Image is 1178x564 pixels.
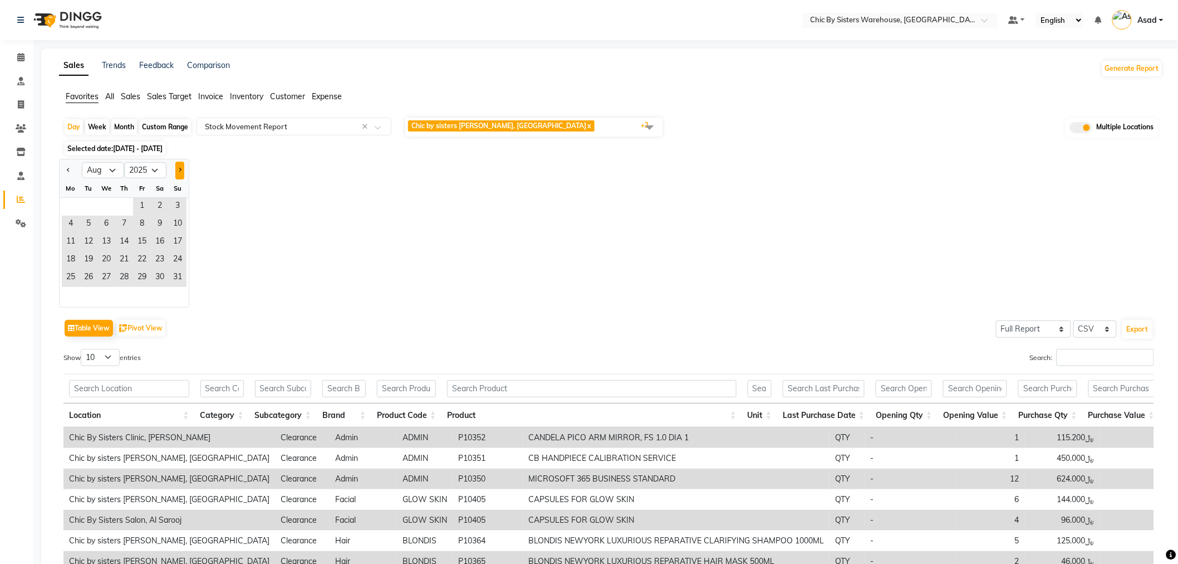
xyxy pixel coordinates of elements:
td: QTY [829,510,865,531]
input: Search Purchase Value [1088,380,1155,397]
div: Sunday, August 17, 2025 [169,234,186,251]
td: GLOW SKIN [397,489,453,510]
td: 5 [958,531,1025,551]
div: Thursday, August 14, 2025 [115,234,133,251]
span: Favorites [66,91,99,101]
td: BLONDIS NEWYORK LUXURIOUS REPARATIVE CLARIFYING SHAMPOO 1000ML [523,531,829,551]
img: pivot.png [119,324,127,333]
div: Thursday, August 28, 2025 [115,269,133,287]
span: 10 [169,216,186,234]
div: We [97,179,115,197]
div: Saturday, August 16, 2025 [151,234,169,251]
td: Admin [330,427,397,448]
span: 20 [97,251,115,269]
td: - [865,469,958,489]
div: Tuesday, August 26, 2025 [80,269,97,287]
button: Next month [175,162,184,179]
div: Thursday, August 7, 2025 [115,216,133,234]
input: Search Brand [322,380,366,397]
td: Facial [330,510,397,531]
span: Sales [121,91,140,101]
span: Selected date: [65,142,165,155]
div: Friday, August 1, 2025 [133,198,151,216]
span: 21 [115,251,133,269]
button: Generate Report [1102,61,1162,76]
td: 0 [1100,510,1170,531]
div: Tuesday, August 12, 2025 [80,234,97,251]
span: 5 [80,216,97,234]
a: Feedback [139,60,174,70]
td: - [865,489,958,510]
td: QTY [829,427,865,448]
div: Mo [62,179,80,197]
div: Tu [80,179,97,197]
span: 28 [115,269,133,287]
td: Clearance [275,448,330,469]
th: Opening Qty: activate to sort column ascending [870,403,938,427]
div: Tuesday, August 5, 2025 [80,216,97,234]
span: Sales Target [147,91,192,101]
td: - [865,448,958,469]
a: Trends [102,60,126,70]
td: P10351 [453,448,523,469]
td: Chic by sisters [PERSON_NAME], [GEOGRAPHIC_DATA] [63,469,275,489]
span: 24 [169,251,186,269]
div: Thursday, August 21, 2025 [115,251,133,269]
td: GLOW SKIN [397,510,453,531]
span: 31 [169,269,186,287]
div: Monday, August 25, 2025 [62,269,80,287]
th: Subcategory: activate to sort column ascending [249,403,317,427]
th: Purchase Qty: activate to sort column ascending [1013,403,1083,427]
th: Brand: activate to sort column ascending [317,403,372,427]
a: x [586,121,591,130]
span: 18 [62,251,80,269]
button: Table View [65,320,113,337]
img: logo [28,4,105,36]
span: Inventory [230,91,263,101]
span: All [105,91,114,101]
div: Friday, August 15, 2025 [133,234,151,251]
td: 12 [958,469,1025,489]
a: Sales [59,56,89,76]
label: Search: [1030,349,1154,366]
td: P10405 [453,510,523,531]
span: Chic by sisters [PERSON_NAME], [GEOGRAPHIC_DATA] [411,121,586,130]
td: CANDELA PICO ARM MIRROR, FS 1.0 DIA 1 [523,427,829,448]
td: QTY [829,531,865,551]
div: Friday, August 22, 2025 [133,251,151,269]
td: ﷼450.000 [1025,448,1100,469]
input: Search Unit [748,380,772,397]
span: 26 [80,269,97,287]
td: Clearance [275,531,330,551]
div: Saturday, August 9, 2025 [151,216,169,234]
td: Hair [330,531,397,551]
td: P10405 [453,489,523,510]
span: 15 [133,234,151,251]
div: Sa [151,179,169,197]
div: Monday, August 18, 2025 [62,251,80,269]
div: Fr [133,179,151,197]
div: Monday, August 11, 2025 [62,234,80,251]
td: Clearance [275,510,330,531]
input: Search Product Code [377,380,436,397]
td: Clearance [275,427,330,448]
td: ﷼96.000 [1025,510,1100,531]
span: 19 [80,251,97,269]
td: 0 [1100,427,1170,448]
div: Day [65,119,83,135]
th: Product: activate to sort column ascending [441,403,742,427]
div: Monday, August 4, 2025 [62,216,80,234]
div: Saturday, August 30, 2025 [151,269,169,287]
td: CAPSULES FOR GLOW SKIN [523,489,829,510]
th: Product Code: activate to sort column ascending [371,403,441,427]
span: 3 [169,198,186,216]
th: Last Purchase Date: activate to sort column ascending [777,403,870,427]
td: CAPSULES FOR GLOW SKIN [523,510,829,531]
td: 1 [958,448,1025,469]
td: P10352 [453,427,523,448]
td: Clearance [275,489,330,510]
div: Friday, August 29, 2025 [133,269,151,287]
td: Clearance [275,469,330,489]
img: Asad [1112,10,1132,30]
div: Saturday, August 2, 2025 [151,198,169,216]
